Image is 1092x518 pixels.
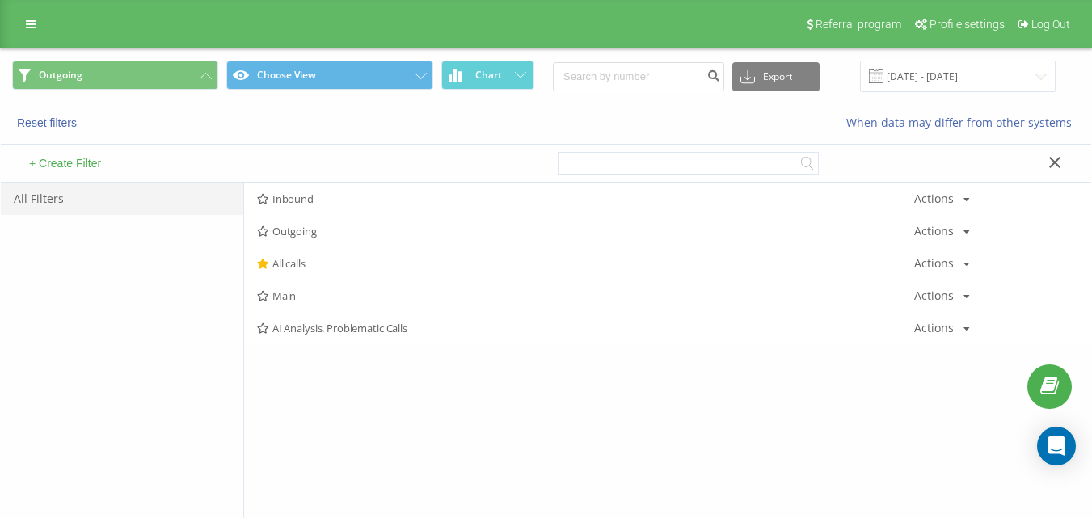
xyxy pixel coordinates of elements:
[12,116,85,130] button: Reset filters
[732,62,820,91] button: Export
[475,69,502,81] span: Chart
[930,18,1005,31] span: Profile settings
[257,193,914,204] span: Inbound
[914,258,954,269] div: Actions
[846,115,1080,130] a: When data may differ from other systems
[816,18,901,31] span: Referral program
[1031,18,1070,31] span: Log Out
[12,61,218,90] button: Outgoing
[914,225,954,237] div: Actions
[226,61,432,90] button: Choose View
[1,183,243,215] div: All Filters
[914,193,954,204] div: Actions
[914,290,954,301] div: Actions
[441,61,534,90] button: Chart
[257,258,914,269] span: All calls
[257,225,914,237] span: Outgoing
[914,322,954,334] div: Actions
[1044,155,1067,172] button: Close
[1037,427,1076,465] div: Open Intercom Messenger
[24,156,106,171] button: + Create Filter
[257,290,914,301] span: Main
[257,322,914,334] span: AI Analysis. Problematic Calls
[553,62,724,91] input: Search by number
[39,69,82,82] span: Outgoing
